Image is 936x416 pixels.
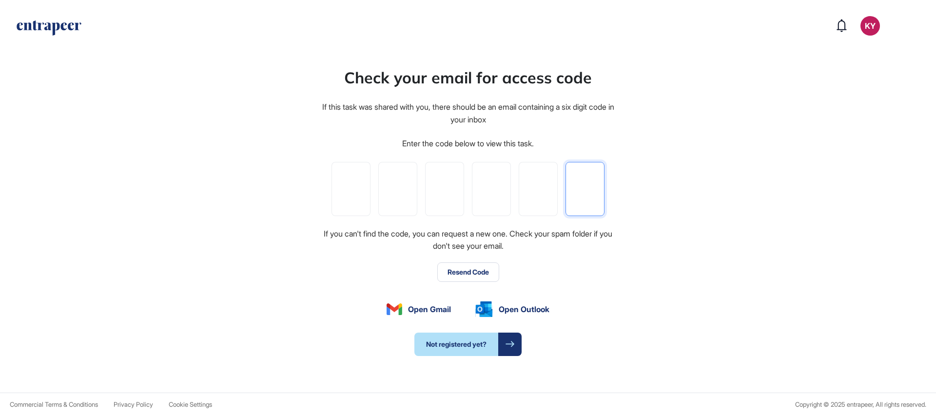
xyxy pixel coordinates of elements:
[795,401,926,408] div: Copyright © 2025 entrapeer, All rights reserved.
[414,333,522,356] a: Not registered yet?
[408,303,451,315] span: Open Gmail
[344,66,592,89] div: Check your email for access code
[437,262,499,282] button: Resend Code
[414,333,498,356] span: Not registered yet?
[402,138,534,150] div: Enter the code below to view this task.
[321,228,615,253] div: If you can't find the code, you can request a new one. Check your spam folder if you don't see yo...
[169,400,212,408] span: Cookie Settings
[475,301,549,317] a: Open Outlook
[114,401,153,408] a: Privacy Policy
[10,401,98,408] a: Commercial Terms & Conditions
[387,303,451,315] a: Open Gmail
[321,101,615,126] div: If this task was shared with you, there should be an email containing a six digit code in your inbox
[499,303,549,315] span: Open Outlook
[16,20,82,39] a: entrapeer-logo
[860,16,880,36] button: KY
[169,401,212,408] a: Cookie Settings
